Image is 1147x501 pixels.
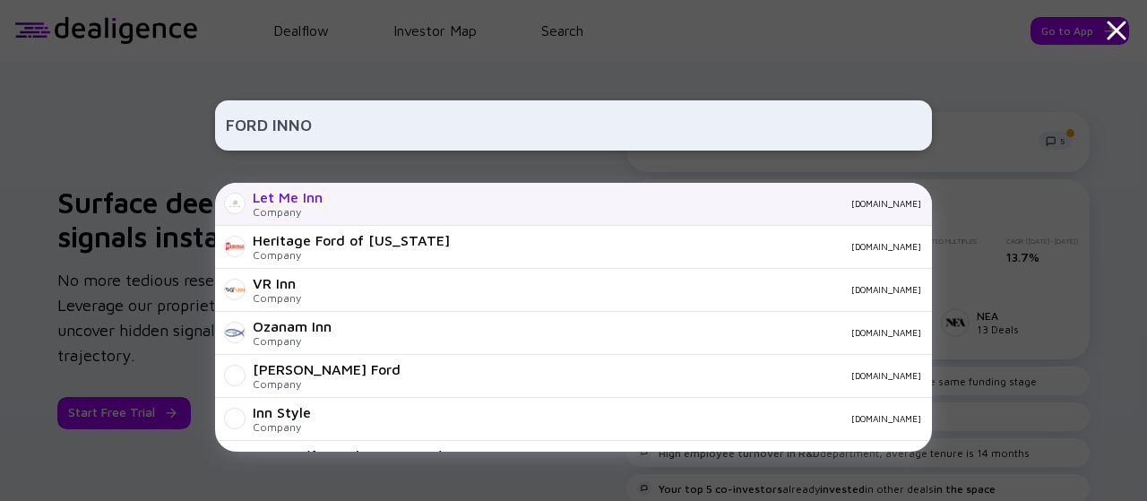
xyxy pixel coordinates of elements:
div: [PERSON_NAME] Ford [253,361,401,377]
div: Company [253,291,301,305]
div: [DOMAIN_NAME] [337,198,921,209]
div: VR Inn [253,275,301,291]
div: [DOMAIN_NAME] [464,241,921,252]
div: Inn Style [253,404,311,420]
div: Company [253,420,311,434]
div: Company [253,248,450,262]
input: Search Company or Investor... [226,109,921,142]
div: Ozanam Inn [253,318,332,334]
div: [DOMAIN_NAME] [415,370,921,381]
div: Sweett (formerly Sweet Inn) [253,447,444,463]
div: Company [253,334,332,348]
div: Let Me Inn [253,189,323,205]
div: Company [253,205,323,219]
div: [DOMAIN_NAME] [325,413,921,424]
div: Heritage Ford of [US_STATE] [253,232,450,248]
div: Company [253,377,401,391]
div: [DOMAIN_NAME] [346,327,921,338]
div: [DOMAIN_NAME] [315,284,921,295]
